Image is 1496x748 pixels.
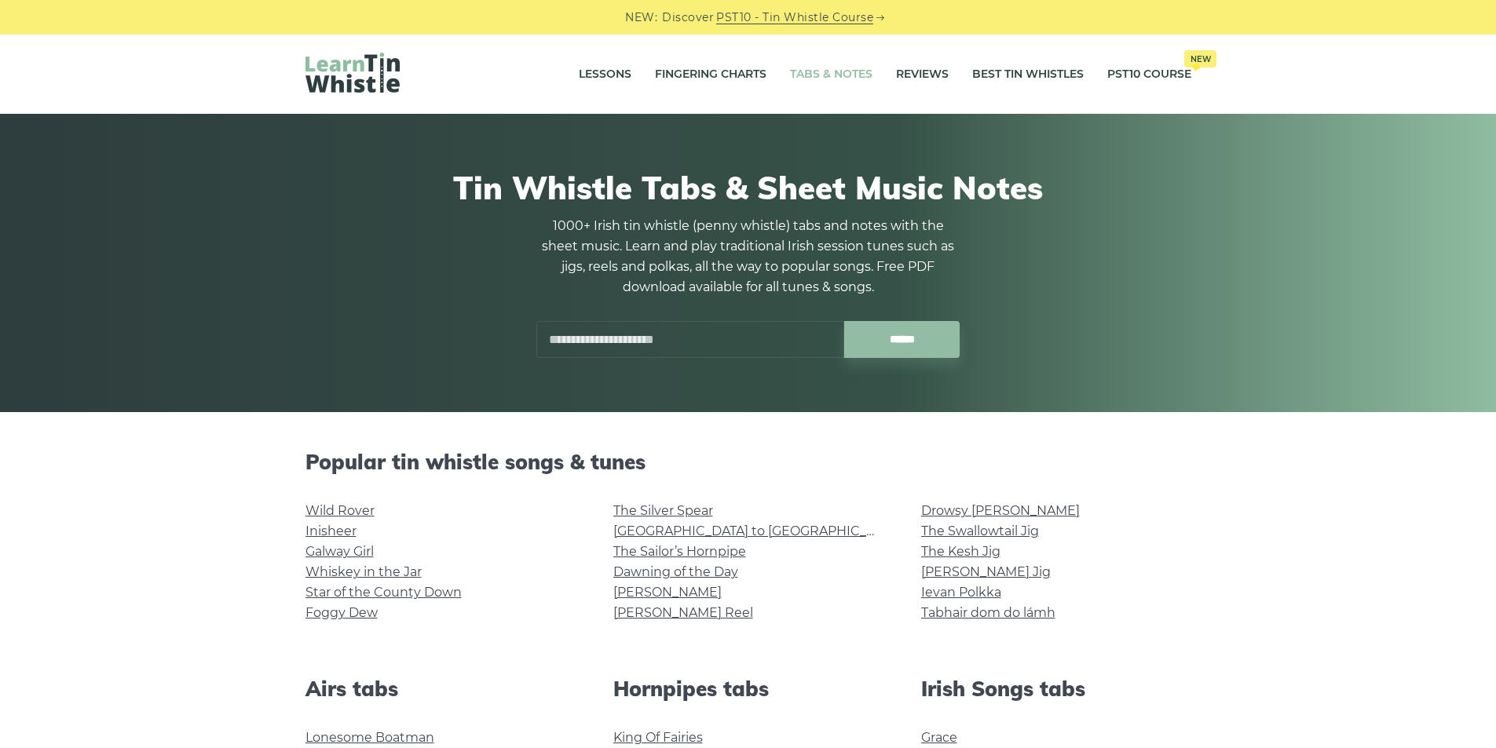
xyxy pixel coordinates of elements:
a: The Silver Spear [613,503,713,518]
span: New [1184,50,1216,68]
a: Ievan Polkka [921,585,1001,600]
h2: Irish Songs tabs [921,677,1191,701]
h2: Popular tin whistle songs & tunes [305,450,1191,474]
a: [PERSON_NAME] Jig [921,564,1051,579]
a: The Kesh Jig [921,544,1000,559]
a: Best Tin Whistles [972,55,1084,94]
a: The Sailor’s Hornpipe [613,544,746,559]
a: [PERSON_NAME] [613,585,722,600]
h1: Tin Whistle Tabs & Sheet Music Notes [305,169,1191,206]
a: Grace [921,730,957,745]
a: [GEOGRAPHIC_DATA] to [GEOGRAPHIC_DATA] [613,524,903,538]
a: Wild Rover [305,503,375,518]
a: Reviews [896,55,949,94]
p: 1000+ Irish tin whistle (penny whistle) tabs and notes with the sheet music. Learn and play tradi... [536,216,960,297]
img: LearnTinWhistle.com [305,53,400,93]
a: Galway Girl [305,544,374,559]
a: Drowsy [PERSON_NAME] [921,503,1080,518]
a: The Swallowtail Jig [921,524,1039,538]
a: Tabs & Notes [790,55,872,94]
a: Inisheer [305,524,357,538]
a: Foggy Dew [305,605,378,620]
a: King Of Fairies [613,730,703,745]
a: [PERSON_NAME] Reel [613,605,753,620]
a: Dawning of the Day [613,564,738,579]
a: Tabhair dom do lámh [921,605,1055,620]
a: Fingering Charts [655,55,766,94]
a: Lessons [579,55,631,94]
a: PST10 CourseNew [1107,55,1191,94]
a: Lonesome Boatman [305,730,434,745]
h2: Hornpipes tabs [613,677,883,701]
a: Star of the County Down [305,585,462,600]
a: Whiskey in the Jar [305,564,422,579]
h2: Airs tabs [305,677,576,701]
